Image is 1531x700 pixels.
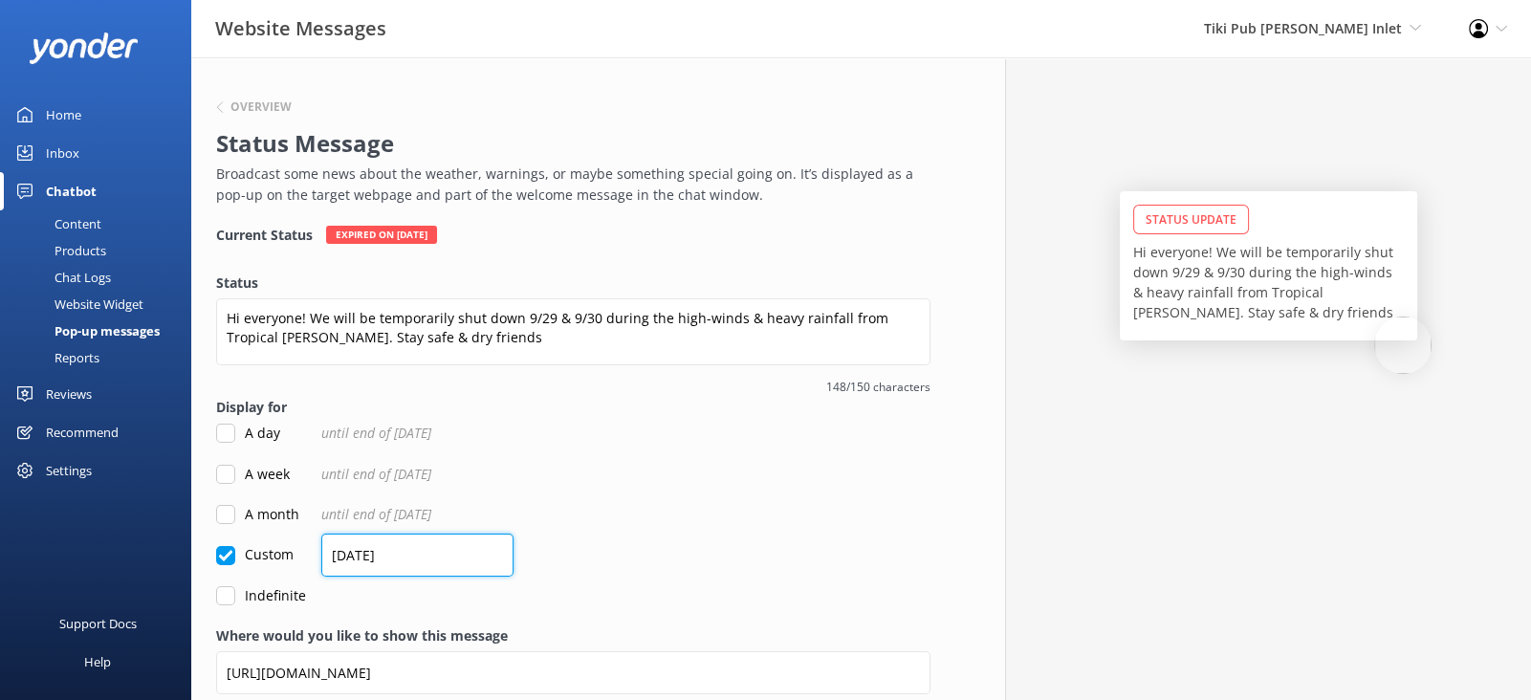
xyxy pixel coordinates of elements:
div: Help [84,643,111,681]
label: Where would you like to show this message [216,625,930,646]
img: yonder-white-logo.png [29,33,139,64]
div: Chat Logs [11,264,111,291]
h4: Current Status [216,226,313,244]
a: Website Widget [11,291,191,317]
div: Support Docs [59,604,137,643]
div: Home [46,96,81,134]
span: 148/150 characters [216,378,930,396]
div: Inbox [46,134,79,172]
div: Content [11,210,101,237]
label: Custom [216,544,294,565]
p: Broadcast some news about the weather, warnings, or maybe something special going on. It’s displa... [216,164,921,207]
label: A week [216,464,290,485]
p: Hi everyone! We will be temporarily shut down 9/29 & 9/30 during the high-winds & heavy rainfall ... [1133,242,1404,322]
div: Settings [46,451,92,490]
input: https://www.example.com/page [216,651,930,694]
button: Overview [216,101,292,113]
label: Status [216,273,930,294]
label: Indefinite [216,585,306,606]
h3: Website Messages [215,13,386,44]
h6: Overview [230,101,292,113]
div: Website Widget [11,291,143,317]
div: Reports [11,344,99,371]
span: until end of [DATE] [321,504,431,525]
div: Products [11,237,106,264]
label: A day [216,423,280,444]
input: dd/mm/yyyy [321,534,514,577]
textarea: Hi everyone! We will be temporarily shut down 9/29 & 9/30 during the high-winds & heavy rainfall ... [216,298,930,365]
span: until end of [DATE] [321,423,431,444]
a: Pop-up messages [11,317,191,344]
h2: Status Message [216,125,921,162]
div: Pop-up messages [11,317,160,344]
a: Chat Logs [11,264,191,291]
span: until end of [DATE] [321,464,431,485]
a: Reports [11,344,191,371]
label: A month [216,504,299,525]
div: Recommend [46,413,119,451]
span: Tiki Pub [PERSON_NAME] Inlet [1204,19,1402,37]
div: Status Update [1133,205,1249,234]
div: Reviews [46,375,92,413]
label: Display for [216,397,930,418]
a: Products [11,237,191,264]
div: Chatbot [46,172,97,210]
a: Content [11,210,191,237]
div: Expired on [DATE] [326,226,437,244]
